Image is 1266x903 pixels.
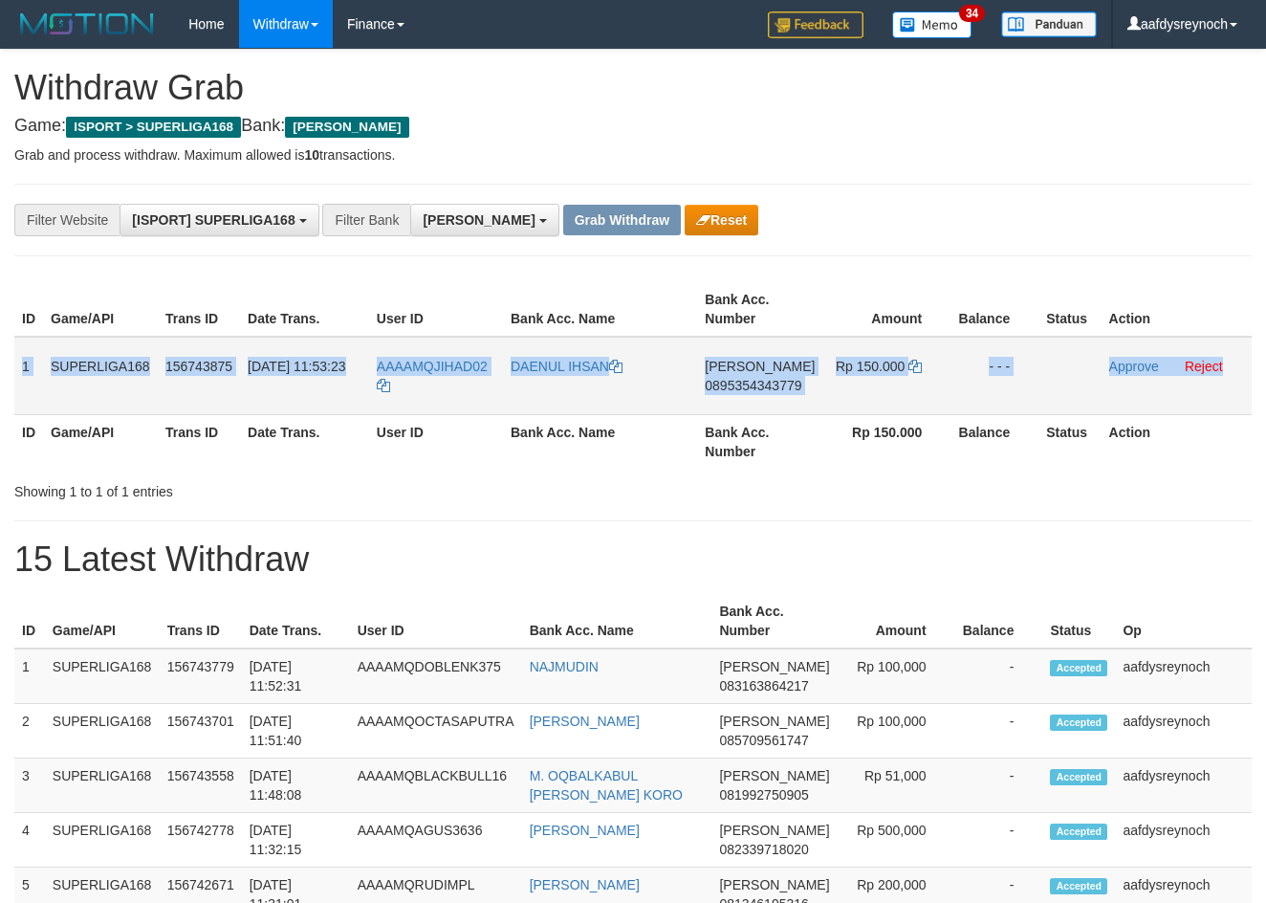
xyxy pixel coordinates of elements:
td: Rp 51,000 [838,759,955,813]
span: ISPORT > SUPERLIGA168 [66,117,241,138]
td: AAAAMQBLACKBULL16 [350,759,522,813]
th: Date Trans. [240,282,369,337]
td: 156743779 [160,649,242,704]
td: aafdysreynoch [1115,649,1252,704]
a: Reject [1185,359,1223,374]
td: aafdysreynoch [1115,704,1252,759]
td: - [955,649,1043,704]
th: Action [1102,414,1252,469]
td: - [955,813,1043,868]
td: [DATE] 11:51:40 [242,704,350,759]
span: [PERSON_NAME] [719,659,829,674]
div: Filter Website [14,204,120,236]
span: [PERSON_NAME] [705,359,815,374]
a: [PERSON_NAME] [530,877,640,892]
span: Accepted [1050,878,1107,894]
td: 4 [14,813,45,868]
td: - - - [950,337,1038,415]
td: AAAAMQOCTASAPUTRA [350,704,522,759]
h1: Withdraw Grab [14,69,1252,107]
span: Copy 0895354343779 to clipboard [705,378,801,393]
td: Rp 500,000 [838,813,955,868]
th: Amount [822,282,950,337]
th: Bank Acc. Number [697,282,822,337]
a: M. OQBALKABUL [PERSON_NAME] KORO [530,768,683,803]
th: Game/API [43,414,158,469]
th: Trans ID [160,594,242,649]
td: 156743558 [160,759,242,813]
a: DAENUL IHSAN [511,359,622,374]
th: Game/API [45,594,160,649]
th: Amount [838,594,955,649]
span: Accepted [1050,660,1107,676]
div: Showing 1 to 1 of 1 entries [14,474,513,501]
th: User ID [369,414,503,469]
th: ID [14,594,45,649]
a: Copy 150000 to clipboard [908,359,922,374]
span: [PERSON_NAME] [719,877,829,892]
th: Bank Acc. Number [697,414,822,469]
th: Bank Acc. Name [503,414,697,469]
span: Copy 082339718020 to clipboard [719,842,808,857]
th: Trans ID [158,282,240,337]
span: [PERSON_NAME] [719,823,829,838]
span: Accepted [1050,769,1107,785]
span: 156743875 [165,359,232,374]
th: Balance [950,282,1038,337]
span: 34 [959,5,985,22]
td: SUPERLIGA168 [45,704,160,759]
td: [DATE] 11:32:15 [242,813,350,868]
img: panduan.png [1001,11,1097,37]
h1: 15 Latest Withdraw [14,540,1252,579]
th: Status [1038,414,1101,469]
td: SUPERLIGA168 [45,813,160,868]
th: Bank Acc. Number [711,594,837,649]
td: aafdysreynoch [1115,813,1252,868]
span: [PERSON_NAME] [423,212,535,228]
th: Op [1115,594,1252,649]
th: Action [1102,282,1252,337]
td: SUPERLIGA168 [43,337,158,415]
td: 3 [14,759,45,813]
th: Balance [950,414,1038,469]
th: Bank Acc. Name [522,594,712,649]
td: aafdysreynoch [1115,759,1252,813]
img: MOTION_logo.png [14,10,160,38]
span: AAAAMQJIHAD02 [377,359,488,374]
td: - [955,704,1043,759]
th: Balance [955,594,1043,649]
th: Status [1042,594,1115,649]
div: Filter Bank [322,204,410,236]
th: User ID [350,594,522,649]
td: [DATE] 11:48:08 [242,759,350,813]
span: [PERSON_NAME] [719,714,829,729]
button: [PERSON_NAME] [410,204,558,236]
button: [ISPORT] SUPERLIGA168 [120,204,318,236]
span: [DATE] 11:53:23 [248,359,345,374]
th: Trans ID [158,414,240,469]
td: SUPERLIGA168 [45,759,160,813]
span: Accepted [1050,715,1107,731]
a: Approve [1109,359,1159,374]
td: [DATE] 11:52:31 [242,649,350,704]
td: Rp 100,000 [838,704,955,759]
span: [ISPORT] SUPERLIGA168 [132,212,295,228]
span: [PERSON_NAME] [285,117,408,138]
td: 1 [14,337,43,415]
span: Copy 081992750905 to clipboard [719,787,808,803]
span: Copy 083163864217 to clipboard [719,678,808,694]
strong: 10 [304,147,319,163]
td: 156743701 [160,704,242,759]
span: [PERSON_NAME] [719,768,829,783]
td: 2 [14,704,45,759]
a: AAAAMQJIHAD02 [377,359,488,393]
td: AAAAMQAGUS3636 [350,813,522,868]
th: ID [14,414,43,469]
th: Bank Acc. Name [503,282,697,337]
img: Feedback.jpg [768,11,863,38]
th: Date Trans. [242,594,350,649]
h4: Game: Bank: [14,117,1252,136]
span: Rp 150.000 [836,359,905,374]
th: User ID [369,282,503,337]
th: Rp 150.000 [822,414,950,469]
